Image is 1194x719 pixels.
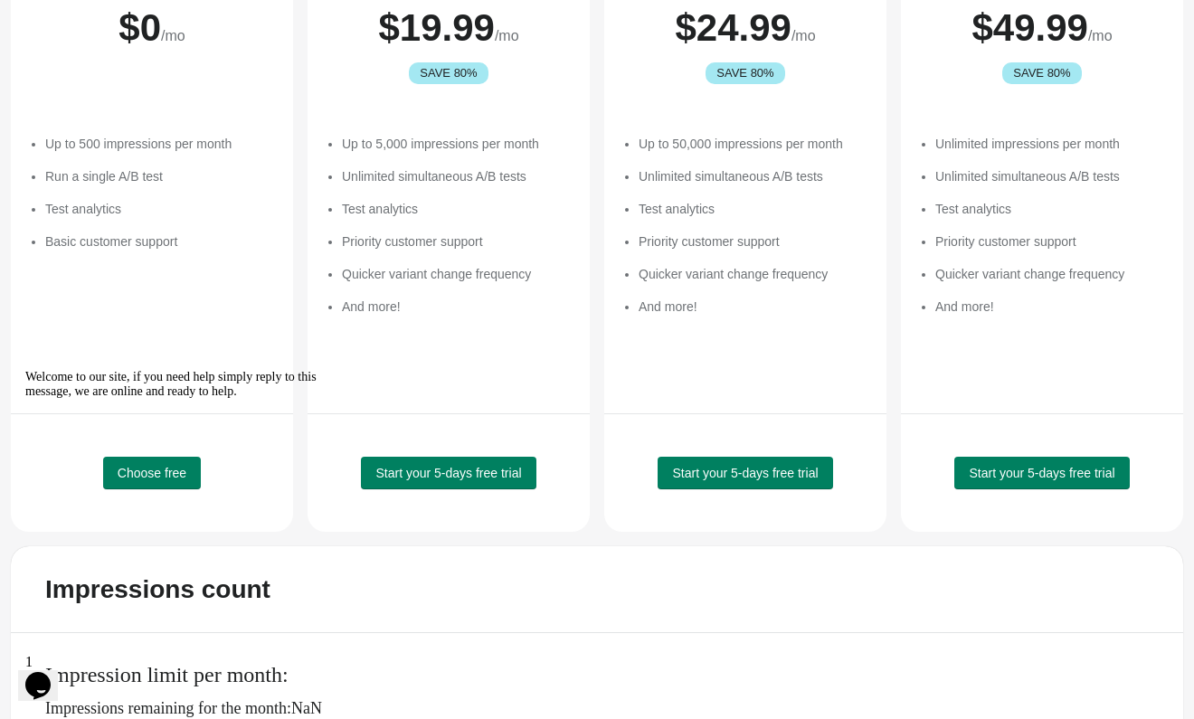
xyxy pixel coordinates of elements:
[935,135,1165,153] li: Unlimited impressions per month
[378,6,494,49] span: $ 19.99
[342,135,572,153] li: Up to 5,000 impressions per month
[361,457,535,489] button: Start your 5-days free trial
[118,6,161,49] span: $ 0
[45,200,275,218] li: Test analytics
[342,298,572,316] li: And more!
[969,466,1114,480] span: Start your 5-days free trial
[7,7,298,35] span: Welcome to our site, if you need help simply reply to this message, we are online and ready to help.
[675,6,791,49] span: $ 24.99
[45,135,275,153] li: Up to 500 impressions per month
[45,662,1165,688] p: Impression limit per month:
[342,167,572,185] li: Unlimited simultaneous A/B tests
[1088,28,1113,43] span: /mo
[161,28,185,43] span: /mo
[935,167,1165,185] li: Unlimited simultaneous A/B tests
[791,28,816,43] span: /mo
[18,363,344,638] iframe: chat widget
[409,62,489,84] div: SAVE 80%
[639,167,868,185] li: Unlimited simultaneous A/B tests
[639,232,868,251] li: Priority customer support
[45,232,275,251] li: Basic customer support
[45,699,1165,717] p: Impressions remaining for the month: NaN
[706,62,786,84] div: SAVE 80%
[954,457,1129,489] button: Start your 5-days free trial
[375,466,521,480] span: Start your 5-days free trial
[639,265,868,283] li: Quicker variant change frequency
[18,647,76,701] iframe: chat widget
[342,232,572,251] li: Priority customer support
[342,200,572,218] li: Test analytics
[1002,62,1083,84] div: SAVE 80%
[495,28,519,43] span: /mo
[639,200,868,218] li: Test analytics
[935,265,1165,283] li: Quicker variant change frequency
[971,6,1087,49] span: $ 49.99
[672,466,818,480] span: Start your 5-days free trial
[639,135,868,153] li: Up to 50,000 impressions per month
[935,298,1165,316] li: And more!
[639,298,868,316] li: And more!
[342,265,572,283] li: Quicker variant change frequency
[935,200,1165,218] li: Test analytics
[45,167,275,185] li: Run a single A/B test
[7,7,333,36] div: Welcome to our site, if you need help simply reply to this message, we are online and ready to help.
[935,232,1165,251] li: Priority customer support
[658,457,832,489] button: Start your 5-days free trial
